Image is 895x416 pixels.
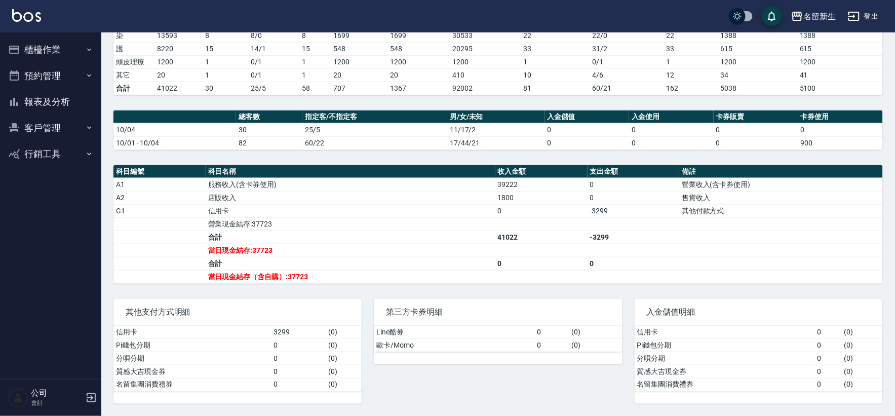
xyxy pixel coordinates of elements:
[300,55,331,68] td: 1
[629,123,714,136] td: 0
[300,68,331,82] td: 1
[447,136,544,149] td: 17/44/21
[206,217,495,231] td: 營業現金結存:37723
[300,82,331,95] td: 58
[206,270,495,283] td: 當日現金結存（含自購）:37723
[113,338,271,352] td: Pi錢包分期
[8,388,28,408] img: Person
[113,55,154,68] td: 頭皮理療
[300,29,331,42] td: 8
[206,191,495,204] td: 店販收入
[126,307,349,317] span: 其他支付方式明細
[718,82,797,95] td: 5038
[664,55,718,68] td: 1
[206,231,495,244] td: 合計
[664,68,718,82] td: 12
[302,136,447,149] td: 60/22
[331,82,387,95] td: 707
[588,191,680,204] td: 0
[714,123,798,136] td: 0
[647,307,871,317] span: 入金儲值明細
[679,178,883,191] td: 營業收入(含卡券使用)
[374,326,534,339] td: Line酷券
[588,178,680,191] td: 0
[718,29,797,42] td: 1388
[154,29,203,42] td: 13593
[203,68,248,82] td: 1
[664,42,718,55] td: 33
[521,55,590,68] td: 1
[236,136,303,149] td: 82
[302,110,447,124] th: 指定客/不指定客
[206,257,495,270] td: 合計
[326,378,362,391] td: ( 0 )
[521,68,590,82] td: 10
[588,204,680,217] td: -3299
[629,136,714,149] td: 0
[326,352,362,365] td: ( 0 )
[797,68,883,82] td: 41
[331,42,387,55] td: 548
[31,398,83,407] p: 會計
[387,29,450,42] td: 1699
[797,55,883,68] td: 1200
[249,55,300,68] td: 0 / 1
[815,338,842,352] td: 0
[387,55,450,68] td: 1200
[113,326,271,339] td: 信用卡
[803,10,836,23] div: 名留新生
[588,165,680,178] th: 支出金額
[797,42,883,55] td: 615
[521,42,590,55] td: 33
[495,165,588,178] th: 收入金額
[495,191,588,204] td: 1800
[450,82,521,95] td: 92002
[714,136,798,149] td: 0
[762,6,782,26] button: save
[113,68,154,82] td: 其它
[590,82,664,95] td: 60/21
[113,378,271,391] td: 名留集團消費禮券
[588,257,680,270] td: 0
[629,110,714,124] th: 入金使用
[31,388,83,398] h5: 公司
[113,110,883,150] table: a dense table
[387,42,450,55] td: 548
[718,42,797,55] td: 615
[815,365,842,378] td: 0
[495,257,588,270] td: 0
[113,136,236,149] td: 10/01 - 10/04
[387,82,450,95] td: 1367
[635,352,815,365] td: 分唄分期
[590,29,664,42] td: 22 / 0
[374,338,534,352] td: 歐卡/Momo
[331,68,387,82] td: 20
[113,42,154,55] td: 護
[113,178,206,191] td: A1
[450,42,521,55] td: 20295
[387,68,450,82] td: 20
[271,338,326,352] td: 0
[841,352,883,365] td: ( 0 )
[798,136,883,149] td: 900
[521,29,590,42] td: 22
[203,29,248,42] td: 8
[544,123,629,136] td: 0
[588,231,680,244] td: -3299
[154,42,203,55] td: 8220
[271,326,326,339] td: 3299
[154,82,203,95] td: 41022
[664,82,718,95] td: 162
[271,352,326,365] td: 0
[450,68,521,82] td: 410
[113,165,206,178] th: 科目編號
[569,338,622,352] td: ( 0 )
[714,110,798,124] th: 卡券販賣
[590,42,664,55] td: 31 / 2
[635,378,815,391] td: 名留集團消費禮券
[154,55,203,68] td: 1200
[331,55,387,68] td: 1200
[569,326,622,339] td: ( 0 )
[815,352,842,365] td: 0
[12,9,41,22] img: Logo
